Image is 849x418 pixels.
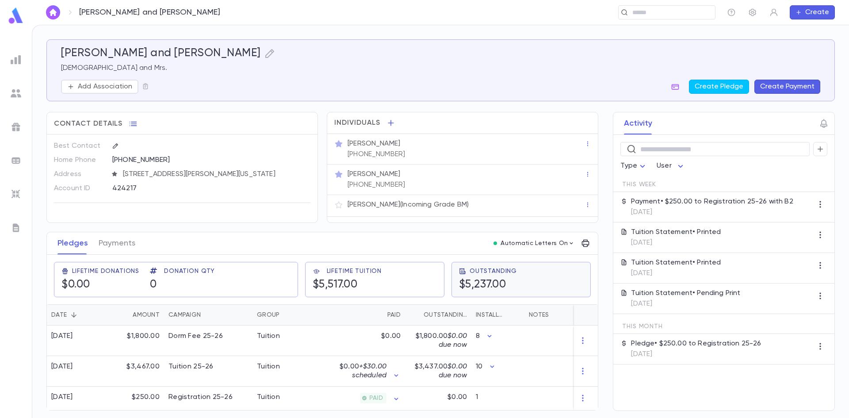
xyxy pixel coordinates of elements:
p: $0.00 [447,393,467,402]
img: campaigns_grey.99e729a5f7ee94e3726e6486bddda8f1.svg [11,122,21,132]
div: User [657,157,686,175]
p: Best Contact [54,139,105,153]
p: Tuition Statement • Printed [631,258,721,267]
img: letters_grey.7941b92b52307dd3b8a917253454ce1c.svg [11,222,21,233]
div: 424217 [112,181,267,195]
button: Activity [624,112,652,134]
div: Amount [107,304,164,326]
p: [DATE] [631,269,721,278]
span: This Week [622,181,656,188]
div: Date [51,304,67,326]
p: Pledge • $250.00 to Registration 25-26 [631,339,761,348]
button: Sort [119,308,133,322]
div: Tuition [257,393,280,402]
img: imports_grey.530a8a0e642e233f2baf0ef88e8c9fcb.svg [11,189,21,199]
p: [PERSON_NAME] [348,139,400,148]
h5: $0.00 [61,278,139,291]
p: [PHONE_NUMBER] [348,150,405,159]
div: [DATE] [51,362,73,371]
button: Payments [99,232,135,254]
div: Group [257,304,279,326]
p: Account ID [54,181,105,196]
p: Home Phone [54,153,105,167]
button: Add Association [61,80,138,94]
button: Automatic Letters On [490,237,578,249]
div: Tuition [257,362,280,371]
div: Amount [133,304,160,326]
div: Group [252,304,319,326]
p: Add Association [78,82,132,91]
span: Donation Qty [164,268,215,275]
p: $3,437.00 [409,362,467,380]
button: Sort [201,308,215,322]
div: 1 [471,387,524,410]
div: Paid [319,304,405,326]
span: Contact Details [54,119,122,128]
div: Campaign [164,304,252,326]
p: [PERSON_NAME] [348,170,400,179]
p: 10 [476,362,482,371]
div: Date [47,304,107,326]
span: Individuals [334,119,380,127]
div: Campaign [168,304,201,326]
p: [PHONE_NUMBER] [348,180,405,189]
button: Pledges [57,232,88,254]
div: $1,800.00 [107,326,164,356]
p: [PERSON_NAME] and [PERSON_NAME] [79,8,221,17]
p: Payment • $250.00 to Registration 25-26 with B2 [631,197,793,206]
p: [PERSON_NAME] (Incoming Grade 9) [348,222,463,231]
span: [STREET_ADDRESS][PERSON_NAME][US_STATE] [119,170,311,179]
div: [PHONE_NUMBER] [112,153,310,166]
div: Paid [387,304,401,326]
div: Outstanding [424,304,467,326]
h5: 0 [150,278,215,291]
button: Create Pledge [689,80,749,94]
div: Notes [529,304,549,326]
span: + $30.00 scheduled [352,363,386,379]
h5: $5,517.00 [313,278,382,291]
p: [PERSON_NAME] (Incoming Grade BM) [348,200,469,209]
div: Installments [471,304,524,326]
button: Sort [67,308,81,322]
button: Sort [506,308,520,322]
div: Registration 25-26 [168,393,233,402]
img: batches_grey.339ca447c9d9533ef1741baa751efc33.svg [11,155,21,166]
div: Dorm Fee 25-26 [168,332,223,341]
div: $250.00 [107,387,164,410]
span: $0.00 due now [439,333,467,349]
div: Type [620,157,648,175]
h5: [PERSON_NAME] and [PERSON_NAME] [61,47,261,60]
img: students_grey.60c7aba0da46da39d6d829b817ac14fc.svg [11,88,21,99]
div: Notes [524,304,635,326]
p: [DATE] [631,299,740,308]
span: Type [620,162,637,169]
span: User [657,162,672,169]
p: Address [54,167,105,181]
button: Sort [373,308,387,322]
img: logo [7,7,25,24]
div: Tuition [257,332,280,341]
p: Tuition Statement • Pending Print [631,289,740,298]
div: Tuition 25-26 [168,362,214,371]
p: Tuition Statement • Printed [631,228,721,237]
div: $3,467.00 [107,356,164,387]
span: Lifetime Donations [72,268,139,275]
p: [DATE] [631,238,721,247]
span: Lifetime Tuition [327,268,382,275]
button: Create [790,5,835,19]
h5: $5,237.00 [459,278,517,291]
p: Automatic Letters On [501,240,568,247]
p: $0.00 [381,332,401,341]
img: home_white.a664292cf8c1dea59945f0da9f25487c.svg [48,9,58,16]
div: Installments [476,304,506,326]
div: Outstanding [405,304,471,326]
p: [DATE] [631,350,761,359]
div: [DATE] [51,393,73,402]
p: $0.00 [323,362,386,380]
span: $0.00 due now [439,363,467,379]
img: reports_grey.c525e4749d1bce6a11f5fe2a8de1b229.svg [11,54,21,65]
span: PAID [366,395,386,402]
p: [DEMOGRAPHIC_DATA] and Mrs. [61,64,820,73]
div: [DATE] [51,332,73,341]
p: 8 [476,332,480,341]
